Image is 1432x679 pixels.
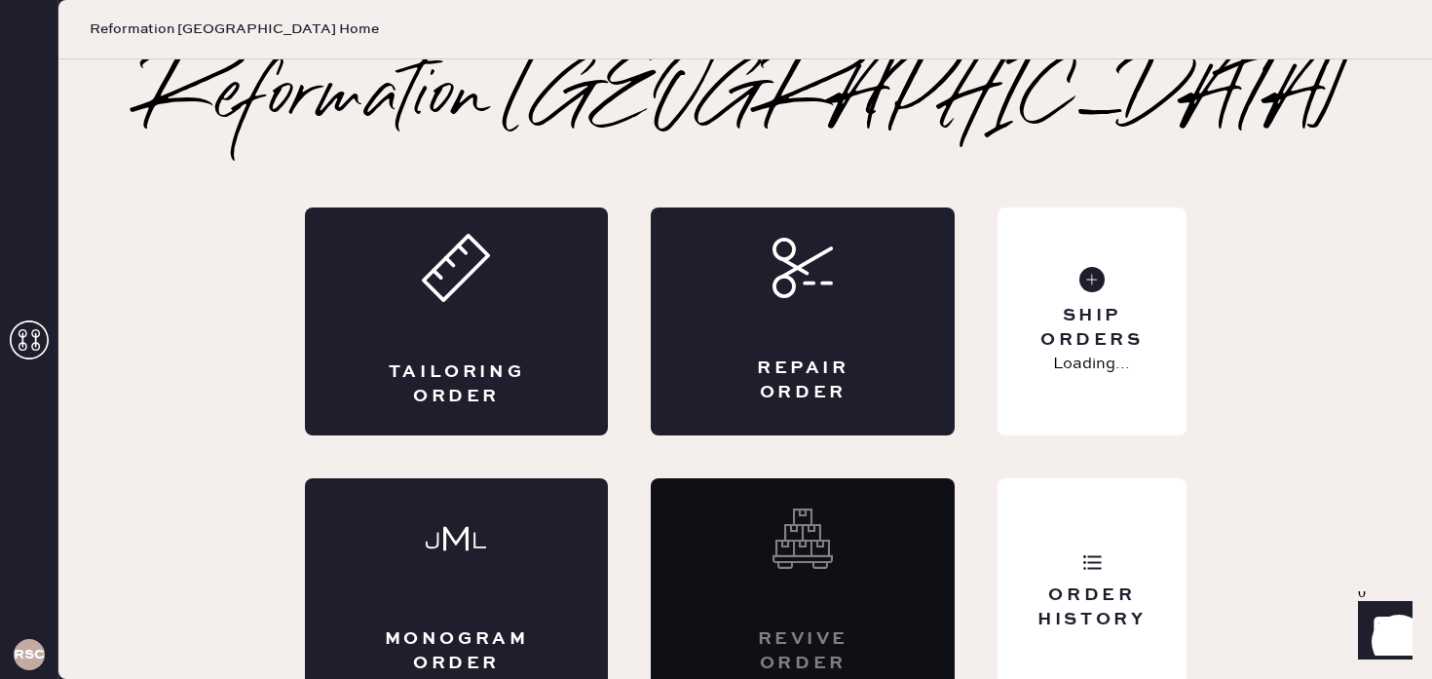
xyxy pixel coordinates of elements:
span: Reformation [GEOGRAPHIC_DATA] Home [90,19,379,39]
div: Tailoring Order [383,360,531,409]
div: Order History [1013,584,1170,632]
h3: RSCA [14,648,45,661]
div: Revive order [729,627,877,676]
iframe: Front Chat [1339,591,1423,675]
div: Monogram Order [383,627,531,676]
h2: Reformation [GEOGRAPHIC_DATA] [143,59,1348,137]
p: Loading... [1053,353,1130,376]
div: Repair Order [729,357,877,405]
div: Ship Orders [1013,304,1170,353]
